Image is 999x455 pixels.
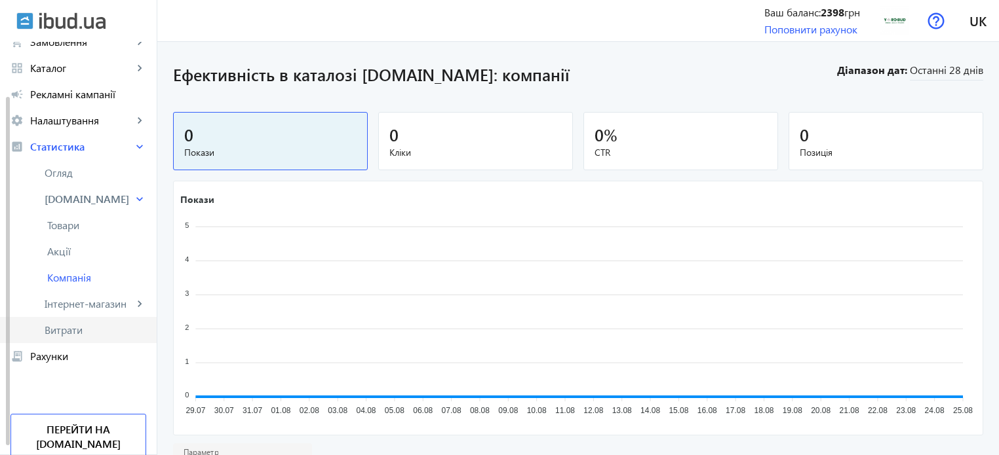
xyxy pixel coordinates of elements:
mat-icon: keyboard_arrow_right [133,192,146,206]
span: Рекламні кампанії [30,88,146,101]
tspan: 15.08 [669,406,688,415]
tspan: 16.08 [697,406,717,415]
tspan: 3 [185,289,189,297]
span: Компанія [47,271,146,284]
tspan: 23.08 [896,406,916,415]
tspan: 29.07 [186,406,205,415]
mat-icon: shopping_cart [10,35,24,48]
tspan: 19.08 [783,406,802,415]
img: 190976889ff17d5be17315637454000-d747de8c2b.png [880,6,909,35]
h1: Ефективність в каталозі [DOMAIN_NAME]: компанії [173,63,835,86]
mat-icon: campaign [10,88,24,101]
tspan: 25.08 [953,406,973,415]
span: Інтернет-магазин [45,297,133,310]
span: Позиція [800,146,972,159]
span: Останні 28 днів [910,63,983,81]
tspan: 24.08 [925,406,945,415]
mat-icon: keyboard_arrow_right [133,35,146,48]
tspan: 1 [185,357,189,365]
span: CTR [595,146,767,159]
tspan: 08.08 [470,406,490,415]
img: ibud.svg [16,12,33,29]
mat-icon: keyboard_arrow_right [133,62,146,75]
span: Товари [47,219,146,232]
b: 2398 [821,5,844,19]
tspan: 14.08 [640,406,660,415]
mat-icon: receipt_long [10,350,24,363]
tspan: 01.08 [271,406,290,415]
span: Каталог [30,62,133,75]
mat-icon: analytics [10,140,24,153]
span: Акції [47,245,146,258]
a: Поповнити рахунок [764,22,857,36]
mat-icon: keyboard_arrow_right [133,114,146,127]
tspan: 11.08 [555,406,575,415]
tspan: 0 [185,391,189,399]
span: uk [970,12,987,29]
tspan: 2 [185,323,189,331]
span: 0 [389,124,399,145]
span: % [604,124,617,145]
tspan: 12.08 [583,406,603,415]
tspan: 09.08 [498,406,518,415]
tspan: 02.08 [300,406,319,415]
tspan: 5 [185,221,189,229]
text: Покази [180,192,214,205]
tspan: 31.07 [243,406,262,415]
span: Витрати [45,323,146,337]
span: 0 [800,124,809,145]
tspan: 05.08 [385,406,404,415]
tspan: 20.08 [811,406,831,415]
span: Кліки [389,146,562,159]
span: Замовлення [30,35,133,48]
tspan: 13.08 [612,406,632,415]
tspan: 18.08 [754,406,774,415]
span: [DOMAIN_NAME] [45,192,133,206]
img: ibud_text.svg [39,12,106,29]
img: help.svg [928,12,945,29]
tspan: 22.08 [868,406,888,415]
b: Діапазон дат: [835,63,907,77]
div: Ваш баланс: грн [764,5,860,20]
span: Рахунки [30,350,146,363]
mat-icon: keyboard_arrow_right [133,297,146,310]
mat-icon: grid_view [10,62,24,75]
tspan: 07.08 [442,406,461,415]
span: Налаштування [30,114,133,127]
span: Покази [184,146,357,159]
tspan: 17.08 [726,406,745,415]
span: 0 [184,124,193,145]
span: Огляд [45,166,146,179]
tspan: 21.08 [840,406,859,415]
tspan: 03.08 [328,406,347,415]
mat-icon: keyboard_arrow_right [133,140,146,153]
tspan: 4 [185,255,189,263]
tspan: 04.08 [357,406,376,415]
tspan: 06.08 [413,406,433,415]
mat-icon: settings [10,114,24,127]
tspan: 10.08 [527,406,547,415]
tspan: 30.07 [214,406,234,415]
span: 0 [595,124,604,145]
span: Статистика [30,140,133,153]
